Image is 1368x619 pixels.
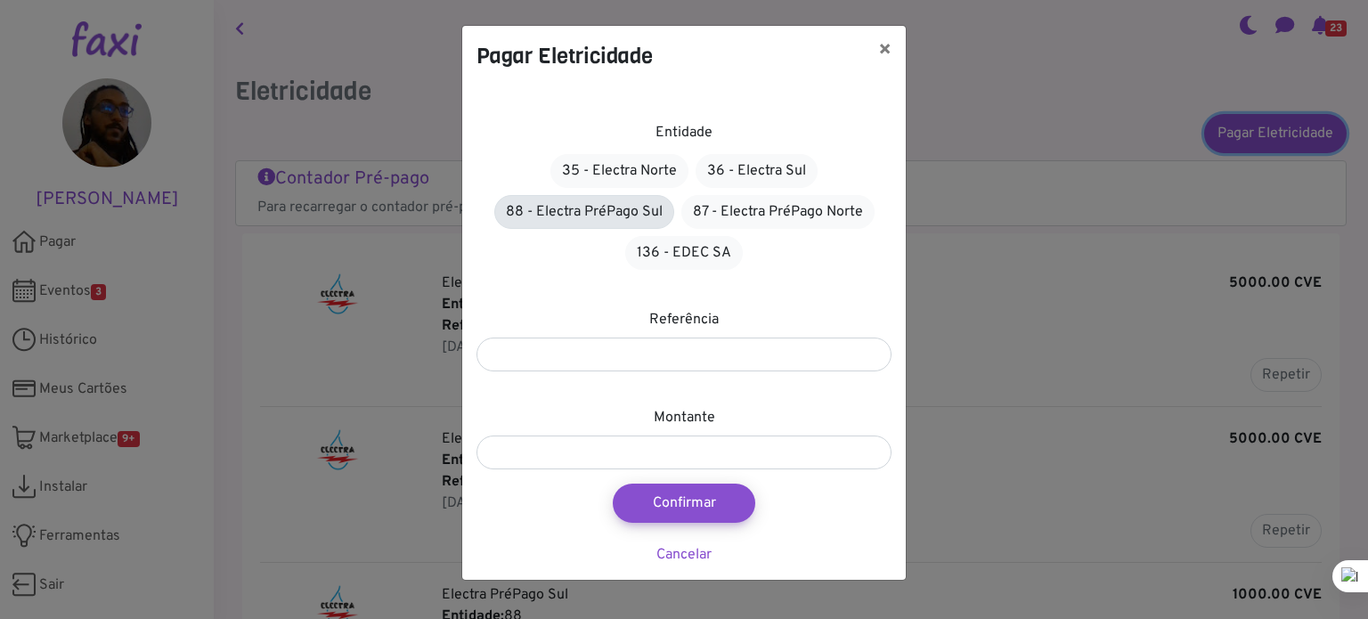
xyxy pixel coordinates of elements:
a: 88 - Electra PréPago Sul [494,195,674,229]
button: Confirmar [613,484,755,523]
a: Cancelar [656,546,712,564]
label: Referência [649,309,719,330]
button: × [864,26,906,76]
a: 136 - EDEC SA [625,236,743,270]
label: Montante [654,407,715,428]
a: 87 - Electra PréPago Norte [681,195,875,229]
a: 36 - Electra Sul [696,154,818,188]
a: 35 - Electra Norte [550,154,688,188]
h4: Pagar Eletricidade [476,40,653,72]
label: Entidade [655,122,712,143]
